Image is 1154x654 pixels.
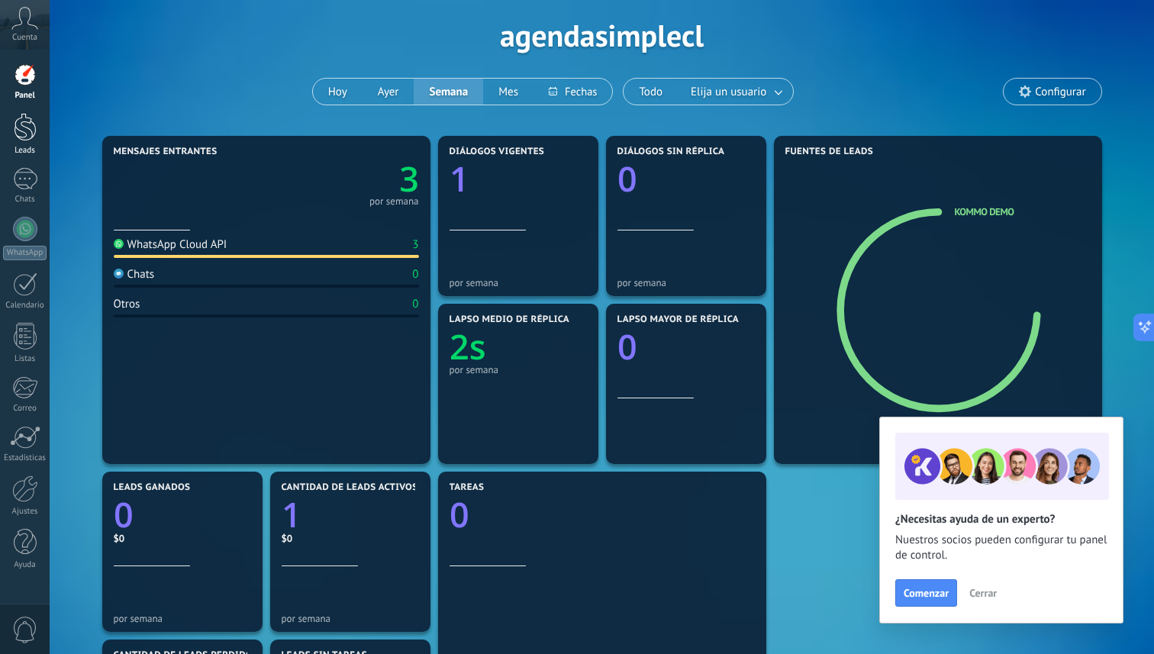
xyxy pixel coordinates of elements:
[969,588,997,598] span: Cerrar
[678,79,793,105] button: Elija un usuario
[369,198,419,205] div: por semana
[895,533,1107,563] span: Nuestros socios pueden configurar tu panel de control.
[414,79,483,105] button: Semana
[904,588,949,598] span: Comenzar
[483,79,533,105] button: Mes
[895,512,1107,527] h2: ¿Necesitas ayuda de un experto?
[688,82,769,102] span: Elija un usuario
[282,491,301,538] text: 1
[114,237,227,252] div: WhatsApp Cloud API
[450,482,485,493] span: Tareas
[617,156,637,202] text: 0
[785,147,874,157] span: Fuentes de leads
[450,147,545,157] span: Diálogos vigentes
[3,195,47,205] div: Chats
[3,404,47,414] div: Correo
[114,239,124,249] img: WhatsApp Cloud API
[450,277,587,288] div: por semana
[962,582,1004,604] button: Cerrar
[450,364,587,375] div: por semana
[114,267,155,282] div: Chats
[3,507,47,517] div: Ajustes
[617,277,755,288] div: por semana
[3,246,47,260] div: WhatsApp
[114,147,218,157] span: Mensajes entrantes
[114,297,140,311] div: Otros
[399,156,419,202] text: 3
[624,79,678,105] button: Todo
[450,491,755,538] a: 0
[412,267,418,282] div: 0
[895,579,957,607] button: Comenzar
[114,532,251,545] div: $0
[450,314,570,325] span: Lapso medio de réplica
[363,79,414,105] button: Ayer
[114,491,134,538] text: 0
[114,491,251,538] a: 0
[282,482,418,493] span: Cantidad de leads activos
[114,269,124,279] img: Chats
[313,79,363,105] button: Hoy
[266,156,419,202] a: 3
[3,146,47,156] div: Leads
[1035,85,1085,98] span: Configurar
[3,453,47,463] div: Estadísticas
[533,79,612,105] button: Fechas
[3,354,47,364] div: Listas
[450,324,486,370] text: 2s
[617,324,637,370] text: 0
[617,314,739,325] span: Lapso mayor de réplica
[114,482,191,493] span: Leads ganados
[114,613,251,624] div: por semana
[412,237,418,252] div: 3
[955,205,1014,218] a: Kommo Demo
[282,532,419,545] div: $0
[617,147,725,157] span: Diálogos sin réplica
[412,297,418,311] div: 0
[282,613,419,624] div: por semana
[3,301,47,311] div: Calendario
[282,491,419,538] a: 1
[3,560,47,570] div: Ayuda
[12,33,37,43] span: Cuenta
[450,491,469,538] text: 0
[450,156,469,202] text: 1
[3,91,47,101] div: Panel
